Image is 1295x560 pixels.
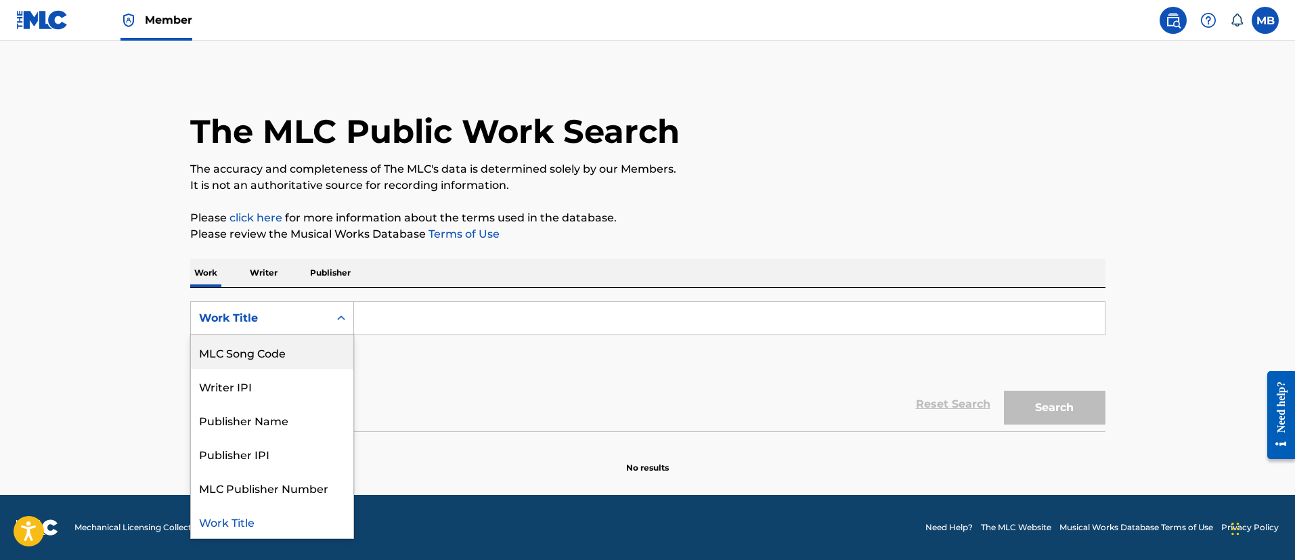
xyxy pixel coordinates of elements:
[426,228,500,240] a: Terms of Use
[1200,12,1216,28] img: help
[190,177,1105,194] p: It is not an authoritative source for recording information.
[1059,521,1213,534] a: Musical Works Database Terms of Use
[190,301,1105,431] form: Search Form
[145,12,192,28] span: Member
[981,521,1051,534] a: The MLC Website
[1230,14,1244,27] div: Notifications
[190,210,1105,226] p: Please for more information about the terms used in the database.
[1227,495,1295,560] iframe: Chat Widget
[229,211,282,224] a: click here
[1195,7,1222,34] div: Help
[191,369,353,403] div: Writer IPI
[1252,7,1279,34] div: User Menu
[306,259,355,287] p: Publisher
[1160,7,1187,34] a: Public Search
[191,504,353,538] div: Work Title
[1257,360,1295,469] iframe: Resource Center
[191,403,353,437] div: Publisher Name
[246,259,282,287] p: Writer
[190,259,221,287] p: Work
[626,446,669,474] p: No results
[1231,509,1239,549] div: Drag
[1165,12,1181,28] img: search
[190,161,1105,177] p: The accuracy and completeness of The MLC's data is determined solely by our Members.
[190,226,1105,242] p: Please review the Musical Works Database
[74,521,232,534] span: Mechanical Licensing Collective © 2025
[925,521,973,534] a: Need Help?
[16,10,68,30] img: MLC Logo
[191,471,353,504] div: MLC Publisher Number
[120,12,137,28] img: Top Rightsholder
[191,437,353,471] div: Publisher IPI
[199,310,321,326] div: Work Title
[16,519,58,536] img: logo
[191,335,353,369] div: MLC Song Code
[190,111,680,152] h1: The MLC Public Work Search
[1221,521,1279,534] a: Privacy Policy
